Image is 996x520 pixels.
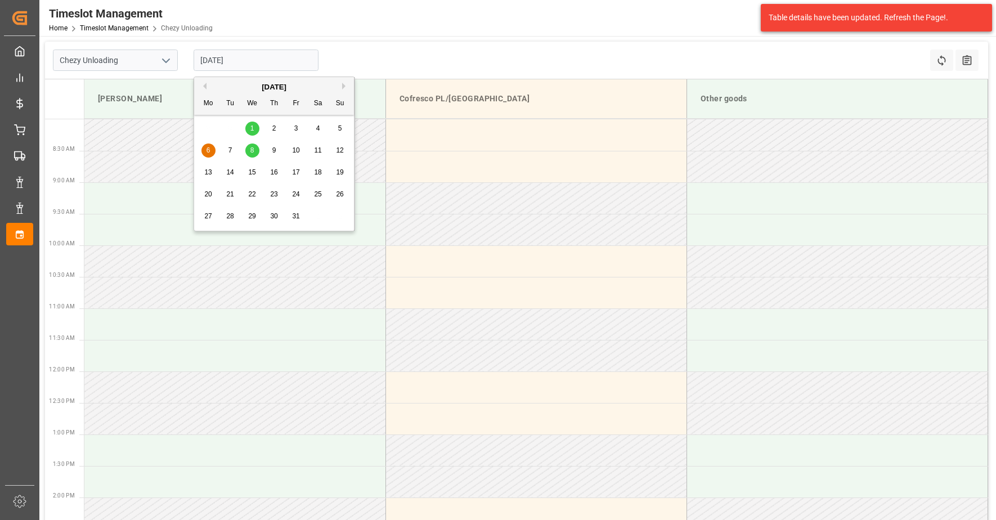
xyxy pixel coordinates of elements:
div: Choose Thursday, October 2nd, 2025 [267,122,281,136]
div: Choose Wednesday, October 22nd, 2025 [245,187,259,201]
span: 10:30 AM [49,272,75,278]
div: Timeslot Management [49,5,213,22]
div: Choose Wednesday, October 8th, 2025 [245,144,259,158]
span: 26 [336,190,343,198]
div: [PERSON_NAME] [93,88,376,109]
span: 23 [270,190,277,198]
button: Previous Month [200,83,207,89]
span: 12:30 PM [49,398,75,404]
div: Choose Sunday, October 19th, 2025 [333,165,347,180]
span: 8:30 AM [53,146,75,152]
div: Choose Thursday, October 9th, 2025 [267,144,281,158]
span: 15 [248,168,255,176]
div: Choose Friday, October 24th, 2025 [289,187,303,201]
span: 3 [294,124,298,132]
span: 11:30 AM [49,335,75,341]
span: 13 [204,168,212,176]
span: 4 [316,124,320,132]
div: Choose Friday, October 17th, 2025 [289,165,303,180]
div: Choose Thursday, October 30th, 2025 [267,209,281,223]
span: 5 [338,124,342,132]
div: Mo [201,97,216,111]
span: 9:00 AM [53,177,75,183]
span: 14 [226,168,234,176]
span: 2 [272,124,276,132]
div: month 2025-10 [198,118,351,227]
div: Choose Saturday, October 11th, 2025 [311,144,325,158]
div: Choose Saturday, October 25th, 2025 [311,187,325,201]
div: Choose Tuesday, October 28th, 2025 [223,209,237,223]
div: Choose Friday, October 10th, 2025 [289,144,303,158]
span: 11 [314,146,321,154]
div: Choose Monday, October 27th, 2025 [201,209,216,223]
button: Next Month [342,83,349,89]
a: Timeslot Management [80,24,149,32]
div: Other goods [696,88,979,109]
div: Choose Tuesday, October 21st, 2025 [223,187,237,201]
input: DD-MM-YYYY [194,50,318,71]
span: 1:00 PM [53,429,75,436]
div: Fr [289,97,303,111]
span: 24 [292,190,299,198]
div: Choose Tuesday, October 7th, 2025 [223,144,237,158]
div: [DATE] [194,82,354,93]
span: 29 [248,212,255,220]
span: 27 [204,212,212,220]
div: Choose Wednesday, October 29th, 2025 [245,209,259,223]
span: 12:00 PM [49,366,75,373]
div: Choose Thursday, October 16th, 2025 [267,165,281,180]
span: 25 [314,190,321,198]
div: Choose Monday, October 20th, 2025 [201,187,216,201]
div: Th [267,97,281,111]
div: Choose Sunday, October 5th, 2025 [333,122,347,136]
span: 21 [226,190,234,198]
span: 6 [207,146,210,154]
div: Choose Saturday, October 18th, 2025 [311,165,325,180]
div: Cofresco PL/[GEOGRAPHIC_DATA] [395,88,678,109]
span: 20 [204,190,212,198]
span: 19 [336,168,343,176]
div: Choose Friday, October 31st, 2025 [289,209,303,223]
span: 22 [248,190,255,198]
span: 9 [272,146,276,154]
span: 10:00 AM [49,240,75,246]
span: 12 [336,146,343,154]
span: 28 [226,212,234,220]
div: Choose Thursday, October 23rd, 2025 [267,187,281,201]
div: Choose Sunday, October 26th, 2025 [333,187,347,201]
div: Sa [311,97,325,111]
span: 9:30 AM [53,209,75,215]
div: Choose Wednesday, October 15th, 2025 [245,165,259,180]
input: Type to search/select [53,50,178,71]
span: 16 [270,168,277,176]
div: We [245,97,259,111]
div: Choose Sunday, October 12th, 2025 [333,144,347,158]
div: Tu [223,97,237,111]
button: open menu [157,52,174,69]
span: 31 [292,212,299,220]
a: Home [49,24,68,32]
span: 18 [314,168,321,176]
span: 8 [250,146,254,154]
span: 10 [292,146,299,154]
span: 1 [250,124,254,132]
div: Choose Tuesday, October 14th, 2025 [223,165,237,180]
span: 7 [228,146,232,154]
span: 11:00 AM [49,303,75,310]
div: Choose Friday, October 3rd, 2025 [289,122,303,136]
div: Choose Saturday, October 4th, 2025 [311,122,325,136]
span: 30 [270,212,277,220]
span: 17 [292,168,299,176]
div: Choose Monday, October 13th, 2025 [201,165,216,180]
div: Su [333,97,347,111]
div: Table details have been updated. Refresh the Page!. [769,12,976,24]
div: Choose Monday, October 6th, 2025 [201,144,216,158]
span: 2:00 PM [53,492,75,499]
div: Choose Wednesday, October 1st, 2025 [245,122,259,136]
span: 1:30 PM [53,461,75,467]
